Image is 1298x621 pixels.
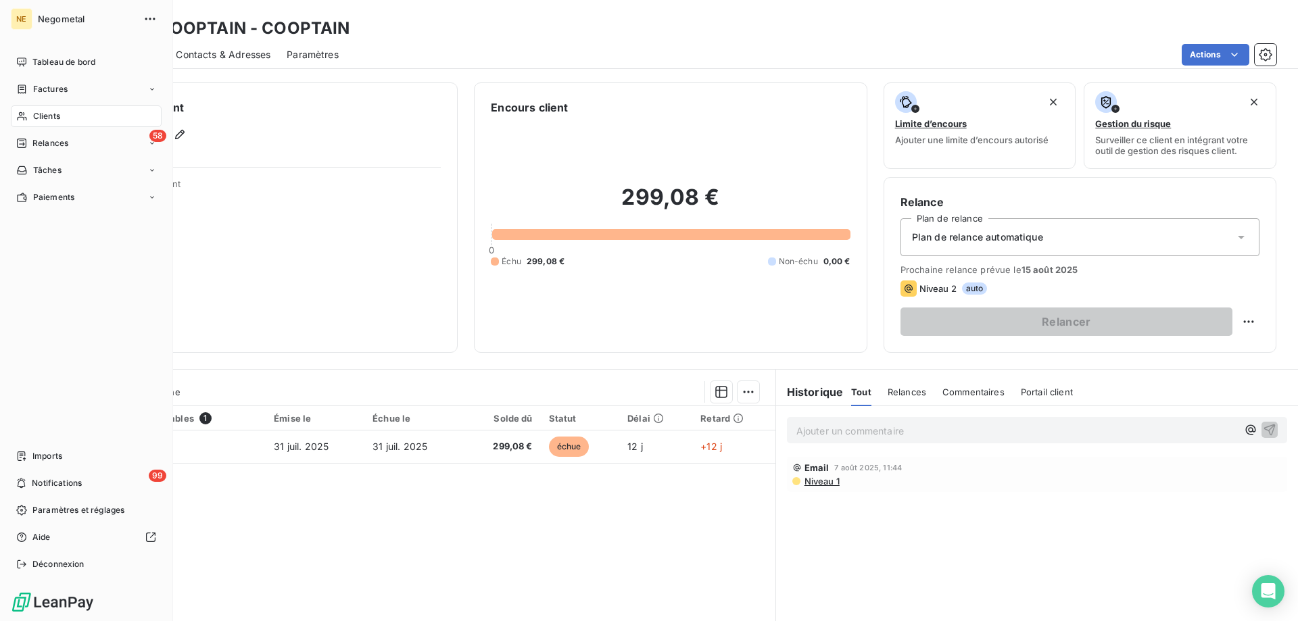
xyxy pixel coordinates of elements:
span: 1 [199,412,212,424]
span: 299,08 € [471,440,532,453]
span: Paramètres et réglages [32,504,124,516]
span: Déconnexion [32,558,85,570]
div: Retard [700,413,767,424]
div: Délai [627,413,684,424]
span: 299,08 € [527,255,564,268]
span: Niveau 2 [919,283,957,294]
span: Non-échu [779,255,818,268]
a: Paiements [11,187,162,208]
h6: Historique [776,384,844,400]
button: Actions [1182,44,1249,66]
a: Clients [11,105,162,127]
span: Paramètres [287,48,339,61]
a: Aide [11,526,162,548]
span: Tableau de bord [32,56,95,68]
a: Factures [11,78,162,100]
h2: 299,08 € [491,184,850,224]
div: Statut [549,413,612,424]
h6: Informations client [82,99,441,116]
span: Negometal [38,14,135,24]
span: Gestion du risque [1095,118,1171,129]
h6: Relance [900,194,1259,210]
a: Imports [11,445,162,467]
div: NE [11,8,32,30]
span: 31 juil. 2025 [274,441,329,452]
span: Contacts & Adresses [176,48,270,61]
div: Échue le [372,413,455,424]
span: 99 [149,470,166,482]
span: 12 j [627,441,643,452]
span: Paiements [33,191,74,203]
a: Tableau de bord [11,51,162,73]
div: Émise le [274,413,356,424]
span: Commentaires [942,387,1005,397]
span: Relances [32,137,68,149]
div: Solde dû [471,413,532,424]
span: 15 août 2025 [1021,264,1078,275]
span: Portail client [1021,387,1073,397]
span: Relances [888,387,926,397]
span: Niveau 1 [803,476,840,487]
span: Limite d’encours [895,118,967,129]
button: Limite d’encoursAjouter une limite d’encours autorisé [884,82,1076,169]
span: Plan de relance automatique [912,230,1043,244]
span: Prochaine relance prévue le [900,264,1259,275]
span: 7 août 2025, 11:44 [834,464,902,472]
div: Open Intercom Messenger [1252,575,1284,607]
span: Notifications [32,477,82,489]
span: Échu [502,255,521,268]
span: 58 [149,130,166,142]
span: 31 juil. 2025 [372,441,427,452]
img: Logo LeanPay [11,591,95,613]
span: Aide [32,531,51,543]
button: Gestion du risqueSurveiller ce client en intégrant votre outil de gestion des risques client. [1084,82,1276,169]
span: +12 j [700,441,722,452]
button: Relancer [900,307,1232,336]
span: échue [549,437,590,457]
h3: SCA COOPTAIN - COOPTAIN [119,16,350,41]
span: Email [804,462,830,473]
span: 0,00 € [823,255,850,268]
span: Ajouter une limite d’encours autorisé [895,134,1049,145]
div: Pièces comptables [110,412,258,424]
span: Imports [32,450,62,462]
a: Paramètres et réglages [11,499,162,521]
a: Tâches [11,159,162,181]
span: Clients [33,110,60,122]
h6: Encours client [491,99,568,116]
span: Tâches [33,164,62,176]
span: Surveiller ce client en intégrant votre outil de gestion des risques client. [1095,134,1265,156]
span: Propriétés Client [109,178,441,197]
span: Tout [851,387,871,397]
span: auto [962,282,988,295]
a: 58Relances [11,132,162,154]
span: 0 [489,245,494,255]
span: Factures [33,83,68,95]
